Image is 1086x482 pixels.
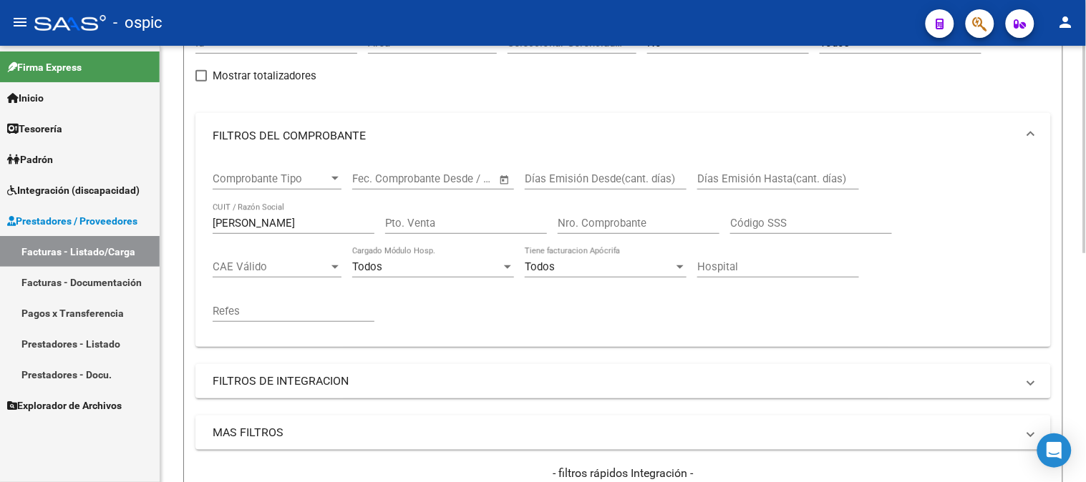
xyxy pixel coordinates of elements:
span: Comprobante Tipo [213,172,329,185]
mat-expansion-panel-header: MAS FILTROS [195,415,1051,450]
mat-icon: person [1057,14,1075,31]
input: Fecha inicio [352,172,410,185]
span: Todos [525,260,555,273]
span: Todos [352,260,382,273]
span: Firma Express [7,59,82,75]
span: Prestadores / Proveedores [7,213,137,229]
mat-expansion-panel-header: FILTROS DEL COMPROBANTE [195,113,1051,159]
span: Explorador de Archivos [7,398,122,413]
mat-panel-title: FILTROS DE INTEGRACION [213,373,1017,389]
span: Padrón [7,152,53,167]
span: Inicio [7,90,44,106]
span: - ospic [113,7,163,39]
span: Integración (discapacidad) [7,182,140,198]
input: Fecha fin [423,172,493,185]
div: Open Intercom Messenger [1037,433,1072,468]
mat-icon: menu [11,14,29,31]
span: Mostrar totalizadores [213,67,316,84]
span: Tesorería [7,121,62,137]
span: CAE Válido [213,260,329,273]
h4: - filtros rápidos Integración - [195,466,1051,481]
button: Open calendar [497,172,513,188]
mat-panel-title: MAS FILTROS [213,425,1017,441]
mat-panel-title: FILTROS DEL COMPROBANTE [213,128,1017,144]
mat-expansion-panel-header: FILTROS DE INTEGRACION [195,364,1051,398]
div: FILTROS DEL COMPROBANTE [195,159,1051,347]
